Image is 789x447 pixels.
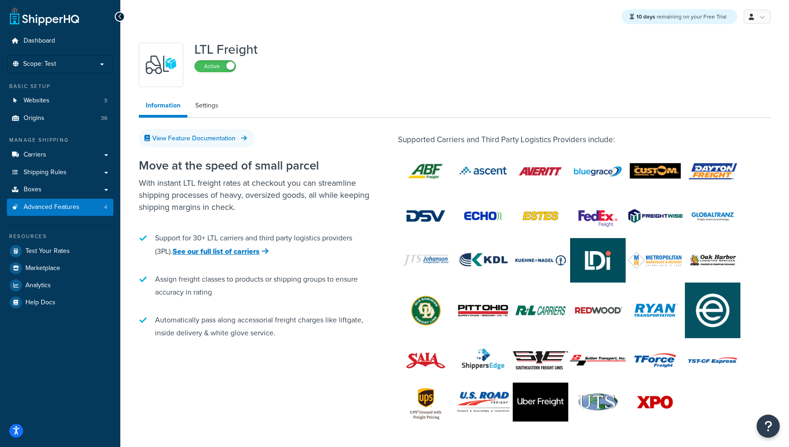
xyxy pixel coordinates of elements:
img: ShippersEdge Freight [455,338,511,383]
img: Dayton Freight™ [685,152,740,191]
li: Origins [7,110,113,127]
img: US Road [455,391,511,413]
a: Boxes [7,181,113,198]
a: Websites3 [7,92,113,109]
span: Shipping Rules [24,169,67,176]
img: y79ZsPf0fXUFUhFXDzUgf+ktZg5F2+ohG75+v3d2s1D9TjoU8PiyCIluIjV41seZevKCRuEjTPPOKHJsQcmKCXGdfprl3L4q7... [145,49,177,81]
span: 4 [104,203,107,211]
span: Boxes [24,186,42,194]
span: Marketplace [25,264,60,272]
span: Origins [24,114,44,122]
span: Analytics [25,282,51,290]
li: Assign freight classes to products or shipping groups to ensure accuracy in rating [139,268,370,303]
img: TForce Freight [627,338,683,383]
img: Kuehne+Nagel LTL+ [513,241,568,280]
span: Carriers [24,151,46,159]
a: Shipping Rules [7,164,113,181]
span: remaining on your Free Trial [636,13,727,21]
img: Metropolitan Warehouse & Delivery [627,252,683,269]
img: FedEx Freight® [570,196,626,235]
img: Estes® [513,196,568,235]
img: Southeastern Freight Lines [513,351,568,370]
img: Custom Co Freight [627,152,683,191]
a: Carriers [7,146,113,164]
img: DSV Freight [398,196,454,235]
span: Test Your Rates [25,247,70,255]
img: Old Dominion® [398,291,454,330]
span: Websites [24,97,50,105]
img: UTS [570,391,626,413]
a: See our full list of carriers [173,246,268,257]
h2: Move at the speed of small parcel [139,159,370,172]
span: 3 [104,97,107,105]
button: Open Resource Center [757,415,780,438]
img: TST-CF Express Freight™ [685,338,740,383]
img: JTS Freight [398,238,454,283]
a: Test Your Rates [7,243,113,259]
a: Dashboard [7,32,113,50]
span: Dashboard [24,37,55,45]
img: Echo® Global Logistics [455,196,511,235]
img: Ryan Transportation Freight [627,288,683,333]
img: XPO Logistics® [627,383,683,422]
div: Basic Setup [7,82,113,90]
img: Freightwise [627,208,683,223]
div: Resources [7,233,113,240]
img: Pitt Ohio [455,291,511,330]
img: Averitt Freight [513,152,568,191]
img: KDL [455,241,511,280]
img: Ship LDI Freight [570,238,626,283]
img: BlueGrace Freight [570,149,626,194]
p: With instant LTL freight rates at checkout you can streamline shipping processes of heavy, oversi... [139,177,370,213]
strong: 10 days [636,13,655,21]
img: Ascent Freight [455,151,511,190]
span: 36 [101,114,107,122]
li: Websites [7,92,113,109]
li: Automatically pass along accessorial freight charges like liftgate, inside delivery & white glove... [139,309,370,344]
img: Evans Transportation [685,283,740,338]
div: Manage Shipping [7,136,113,144]
a: Help Docs [7,294,113,311]
img: Uber Freight (Transplace) [513,383,568,422]
h1: LTL Freight [194,43,258,57]
img: SAIA [398,338,454,383]
img: UPS® Ground with Freight Pricing [398,383,454,422]
li: Support for 30+ LTL carriers and third party logistics providers (3PL). [139,227,370,263]
img: R+L® [513,291,568,330]
a: Marketplace [7,260,113,277]
h5: Supported Carriers and Third Party Logistics Providers include: [398,136,770,145]
span: Advanced Features [24,203,80,211]
a: Analytics [7,277,113,294]
img: Oak Harbor Freight [685,238,740,283]
a: Information [139,96,187,118]
label: Active [195,61,236,72]
span: Help Docs [25,299,56,307]
img: Redwood Logistics [570,291,626,330]
img: Sutton Transport Inc. [570,355,626,365]
a: Advanced Features4 [7,199,113,216]
img: GlobalTranz Freight [685,194,740,238]
a: View Feature Documentation [139,129,255,147]
a: Settings [188,96,225,115]
span: Scope: Test [23,60,56,68]
a: Origins36 [7,110,113,127]
img: ABF Freight™ [398,152,454,191]
li: Advanced Features [7,199,113,216]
